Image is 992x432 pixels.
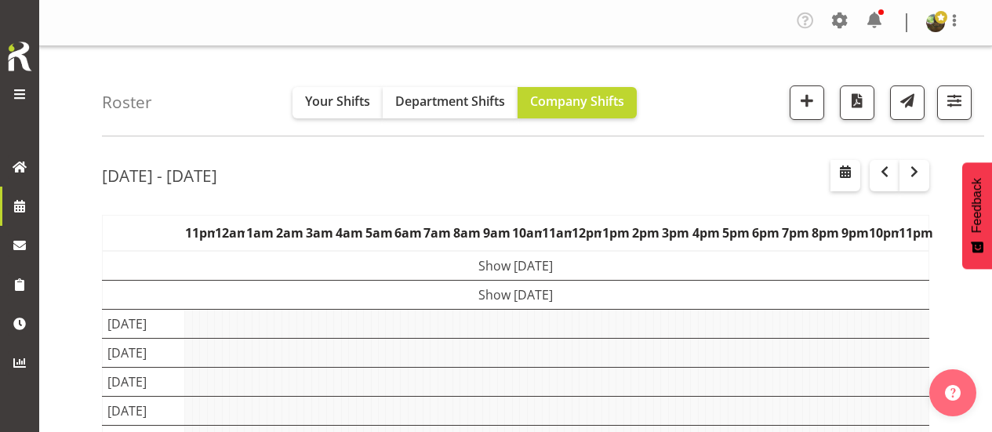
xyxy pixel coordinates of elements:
th: 4am [334,216,364,252]
h4: Roster [102,93,152,111]
span: Company Shifts [530,93,624,110]
th: 10am [512,216,542,252]
th: 2pm [631,216,661,252]
td: [DATE] [103,368,185,397]
td: Show [DATE] [103,281,929,310]
button: Department Shifts [383,87,518,118]
th: 5pm [721,216,750,252]
th: 4pm [691,216,721,252]
button: Send a list of all shifts for the selected filtered period to all rostered employees. [890,85,925,120]
th: 9pm [840,216,870,252]
th: 6pm [750,216,780,252]
button: Company Shifts [518,87,637,118]
th: 10pm [869,216,899,252]
th: 11pm [185,216,215,252]
th: 12am [215,216,245,252]
button: Your Shifts [293,87,383,118]
th: 8pm [810,216,840,252]
th: 11am [542,216,572,252]
button: Feedback - Show survey [962,162,992,269]
td: [DATE] [103,310,185,339]
span: Department Shifts [395,93,505,110]
button: Download a PDF of the roster according to the set date range. [840,85,874,120]
img: filipo-iupelid4dee51ae661687a442d92e36fb44151.png [926,13,945,32]
td: [DATE] [103,397,185,426]
h2: [DATE] - [DATE] [102,165,217,186]
button: Add a new shift [790,85,824,120]
button: Filter Shifts [937,85,972,120]
img: help-xxl-2.png [945,385,961,401]
span: Your Shifts [305,93,370,110]
th: 7am [423,216,452,252]
th: 12pm [572,216,601,252]
th: 11pm [899,216,928,252]
th: 1am [245,216,274,252]
th: 1pm [601,216,631,252]
th: 2am [274,216,304,252]
th: 9am [482,216,512,252]
td: Show [DATE] [103,251,929,281]
th: 3am [304,216,334,252]
th: 8am [452,216,482,252]
button: Select a specific date within the roster. [830,160,860,191]
span: Feedback [970,178,984,233]
th: 6am [393,216,423,252]
th: 5am [364,216,394,252]
th: 3pm [661,216,691,252]
td: [DATE] [103,339,185,368]
th: 7pm [780,216,810,252]
img: Rosterit icon logo [4,39,35,74]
